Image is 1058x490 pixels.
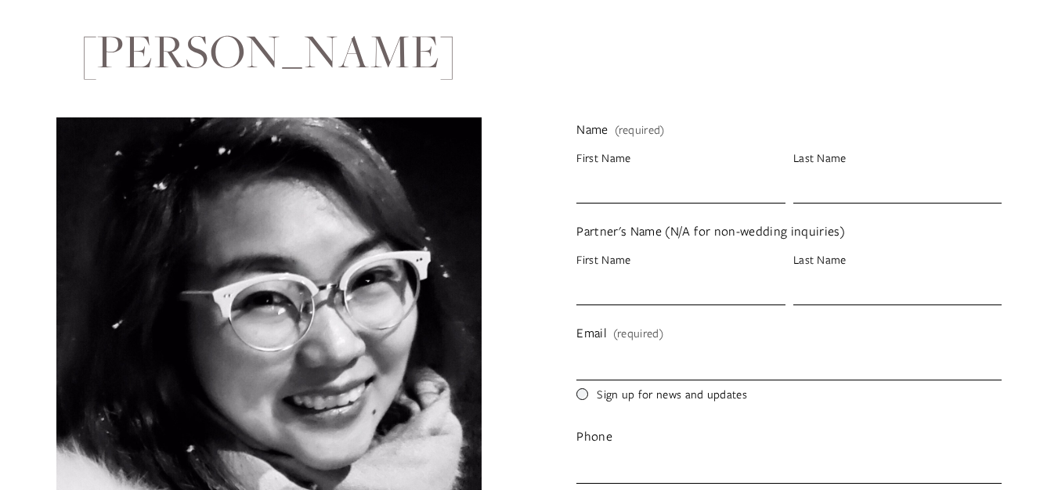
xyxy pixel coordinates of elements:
[576,321,607,345] span: Email
[615,124,665,135] span: (required)
[576,424,612,449] span: Phone
[793,249,1002,272] div: Last Name
[576,249,785,272] div: First Name
[613,322,663,344] span: (required)
[576,117,608,142] span: Name
[13,23,525,78] h1: [PERSON_NAME]
[576,147,785,171] div: First Name
[576,219,845,243] span: Partner's Name (N/A for non-wedding inquiries)
[576,388,588,400] input: Sign up for news and updates
[597,384,747,405] span: Sign up for news and updates
[793,147,1002,171] div: Last Name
